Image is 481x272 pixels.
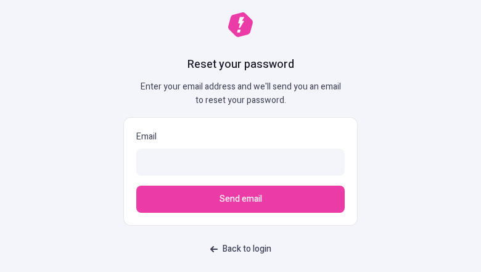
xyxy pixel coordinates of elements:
h1: Reset your password [187,57,294,73]
a: Back to login [203,238,279,260]
p: Email [136,130,345,144]
button: Send email [136,186,345,213]
p: Enter your email address and we'll send you an email to reset your password. [136,80,345,107]
span: Send email [220,192,262,206]
input: Email [136,149,345,176]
